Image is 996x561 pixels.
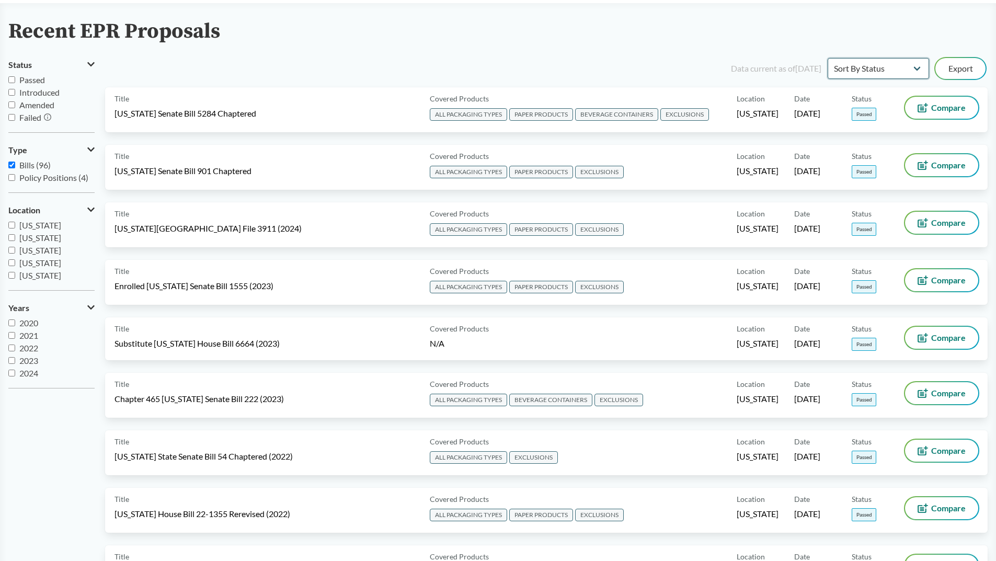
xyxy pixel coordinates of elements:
input: 2021 [8,332,15,339]
input: Failed [8,114,15,121]
span: Title [115,266,129,277]
span: Date [794,494,810,505]
span: [US_STATE] [19,258,61,268]
span: Status [852,436,872,447]
span: Type [8,145,27,155]
span: 2023 [19,356,38,365]
input: Policy Positions (4) [8,174,15,181]
span: Passed [852,108,876,121]
span: Covered Products [430,151,489,162]
span: 2021 [19,330,38,340]
span: Status [852,93,872,104]
input: [US_STATE] [8,222,15,228]
span: Title [115,151,129,162]
span: [US_STATE] [737,223,779,234]
span: [US_STATE] State Senate Bill 54 Chaptered (2022) [115,451,293,462]
span: Status [8,60,32,70]
span: Passed [852,165,876,178]
span: [US_STATE] [737,508,779,520]
span: Compare [931,219,966,227]
span: Title [115,208,129,219]
span: Date [794,151,810,162]
span: Covered Products [430,379,489,390]
span: [US_STATE] [19,220,61,230]
span: Covered Products [430,323,489,334]
button: Compare [905,269,978,291]
span: Passed [852,338,876,351]
span: [US_STATE] [737,108,779,119]
span: [DATE] [794,451,820,462]
span: Location [737,436,765,447]
span: Enrolled [US_STATE] Senate Bill 1555 (2023) [115,280,273,292]
input: Passed [8,76,15,83]
span: ALL PACKAGING TYPES [430,509,507,521]
span: ALL PACKAGING TYPES [430,108,507,121]
span: Covered Products [430,208,489,219]
span: [DATE] [794,338,820,349]
span: Location [737,379,765,390]
span: Title [115,379,129,390]
button: Type [8,141,95,159]
span: Compare [931,276,966,284]
span: Compare [931,104,966,112]
input: Bills (96) [8,162,15,168]
span: ALL PACKAGING TYPES [430,281,507,293]
span: ALL PACKAGING TYPES [430,223,507,236]
span: [US_STATE] Senate Bill 5284 Chaptered [115,108,256,119]
span: Date [794,323,810,334]
span: N/A [430,338,444,348]
span: [DATE] [794,393,820,405]
input: [US_STATE] [8,234,15,241]
span: Passed [852,393,876,406]
span: Covered Products [430,266,489,277]
span: Location [737,494,765,505]
span: PAPER PRODUCTS [509,166,573,178]
span: Title [115,494,129,505]
span: Passed [852,280,876,293]
span: Years [8,303,29,313]
span: Failed [19,112,41,122]
span: [US_STATE] [19,233,61,243]
span: Status [852,379,872,390]
span: Introduced [19,87,60,97]
span: PAPER PRODUCTS [509,108,573,121]
span: Compare [931,389,966,397]
span: EXCLUSIONS [575,166,624,178]
span: Date [794,208,810,219]
button: Compare [905,440,978,462]
span: [DATE] [794,280,820,292]
span: Location [737,323,765,334]
input: 2020 [8,319,15,326]
button: Compare [905,382,978,404]
input: 2024 [8,370,15,376]
button: Years [8,299,95,317]
button: Compare [905,497,978,519]
button: Compare [905,97,978,119]
span: [DATE] [794,223,820,234]
span: PAPER PRODUCTS [509,223,573,236]
span: 2022 [19,343,38,353]
span: EXCLUSIONS [594,394,643,406]
span: Status [852,151,872,162]
span: Compare [931,446,966,455]
span: 2020 [19,318,38,328]
span: Title [115,93,129,104]
span: EXCLUSIONS [575,223,624,236]
span: Date [794,379,810,390]
span: Title [115,436,129,447]
span: [US_STATE] House Bill 22-1355 Rerevised (2022) [115,508,290,520]
span: [US_STATE] [737,280,779,292]
span: [US_STATE] [737,451,779,462]
span: Date [794,266,810,277]
span: Location [737,266,765,277]
span: Location [737,208,765,219]
span: Status [852,323,872,334]
input: 2022 [8,345,15,351]
span: [US_STATE] [19,245,61,255]
span: Status [852,208,872,219]
input: [US_STATE] [8,259,15,266]
button: Status [8,56,95,74]
span: [US_STATE] Senate Bill 901 Chaptered [115,165,251,177]
span: Policy Positions (4) [19,173,88,182]
span: Chapter 465 [US_STATE] Senate Bill 222 (2023) [115,393,284,405]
